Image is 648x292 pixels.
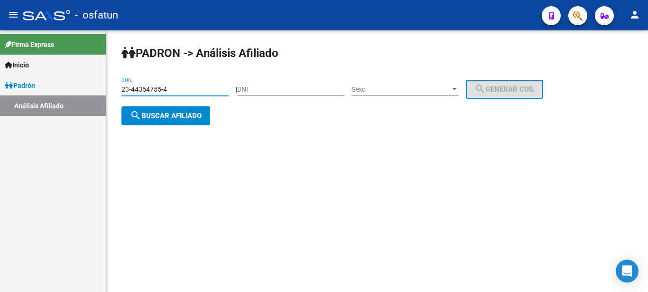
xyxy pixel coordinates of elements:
span: Generar CUIL [474,85,535,94]
span: Inicio [5,60,29,70]
button: Generar CUIL [466,80,543,99]
mat-icon: menu [8,9,19,20]
mat-icon: search [130,110,141,121]
span: Buscar afiliado [130,112,202,120]
div: | [236,85,550,93]
span: Padrón [5,80,35,91]
span: Sexo [352,85,450,94]
button: Buscar afiliado [121,106,210,125]
div: Open Intercom Messenger [616,260,639,283]
strong: PADRON -> Análisis Afiliado [121,47,278,60]
span: Firma Express [5,39,54,50]
mat-icon: search [474,83,486,94]
mat-icon: person [629,9,640,20]
span: - osfatun [75,5,118,26]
